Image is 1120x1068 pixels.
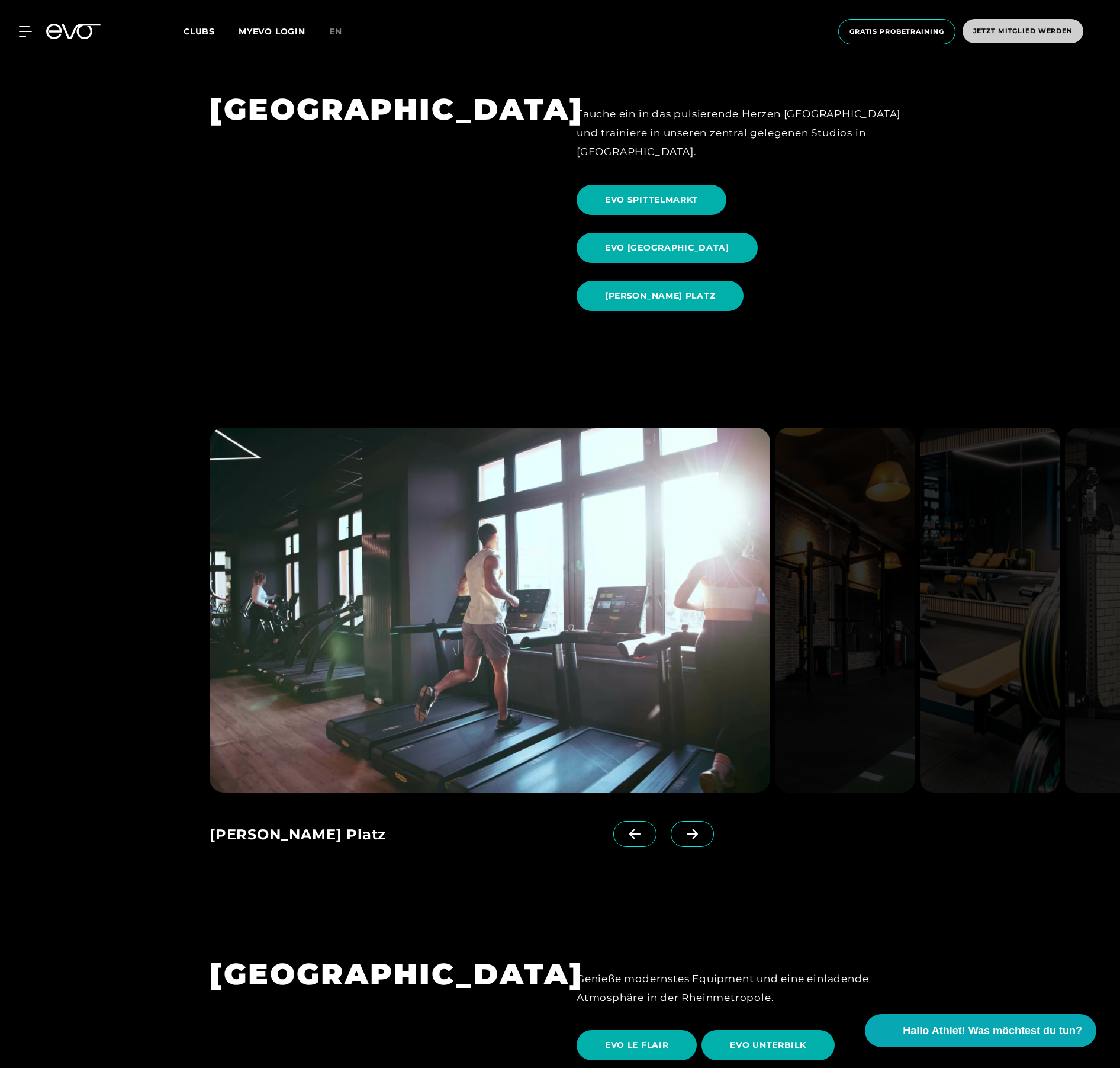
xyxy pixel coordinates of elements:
[605,194,698,206] span: EVO SPITTELMARKT
[865,1014,1096,1047] button: Hallo Athlet! Was möchtest du tun?
[605,1039,668,1051] span: EVO LE FLAIR
[210,428,770,793] img: evofitness
[329,25,356,39] a: en
[577,104,910,162] div: Tauche ein in das pulsierende Herzen [GEOGRAPHIC_DATA] und trainiere in unseren zentral gelegenen...
[605,242,729,254] span: EVO [GEOGRAPHIC_DATA]
[210,955,543,993] h1: [GEOGRAPHIC_DATA]
[973,26,1073,36] span: Jetzt Mitglied werden
[329,26,342,37] span: en
[775,428,915,793] img: evofitness
[959,19,1087,44] a: Jetzt Mitglied werden
[577,176,731,224] a: EVO SPITTELMARKT
[849,27,944,37] span: Gratis Probetraining
[835,19,959,44] a: Gratis Probetraining
[577,272,748,320] a: [PERSON_NAME] PLATZ
[920,428,1060,793] img: evofitness
[730,1039,806,1051] span: EVO UNTERBILK
[210,90,543,129] h1: [GEOGRAPHIC_DATA]
[903,1023,1082,1039] span: Hallo Athlet! Was möchtest du tun?
[239,26,305,37] a: MYEVO LOGIN
[577,969,910,1008] div: Genieße modernstes Equipment und eine einladende Atmosphäre in der Rheinmetropole.
[184,26,215,37] span: Clubs
[184,25,239,37] a: Clubs
[577,224,762,272] a: EVO [GEOGRAPHIC_DATA]
[605,290,715,302] span: [PERSON_NAME] PLATZ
